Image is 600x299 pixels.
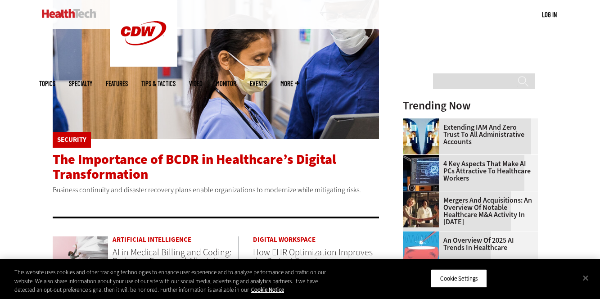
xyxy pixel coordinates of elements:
[403,155,443,162] a: Desktop monitor with brain AI concept
[542,10,557,18] a: Log in
[403,231,443,239] a: illustration of computer chip being put inside head with waves
[106,80,128,87] a: Features
[403,118,439,154] img: abstract image of woman with pixelated face
[403,197,532,226] a: Mergers and Acquisitions: An Overview of Notable Healthcare M&A Activity in [DATE]
[403,191,443,199] a: business leaders shake hands in conference room
[69,80,92,87] span: Specialty
[113,246,231,276] a: AI in Medical Billing and Coding: Reducing Errors and Alleviating Staff Burnout
[403,160,532,182] a: 4 Key Aspects That Make AI PCs Attractive to Healthcare Workers
[110,59,177,69] a: CDW
[253,246,373,267] a: How EHR Optimization Improves the Patient Experience
[542,10,557,19] div: User menu
[576,268,595,288] button: Close
[251,286,284,294] a: More information about your privacy
[14,268,330,294] div: This website uses cookies and other tracking technologies to enhance user experience and to analy...
[42,9,96,18] img: Home
[431,269,487,288] button: Cookie Settings
[403,155,439,191] img: Desktop monitor with brain AI concept
[39,80,55,87] span: Topics
[53,184,379,196] p: Business continuity and disaster recovery plans enable organizations to modernize while mitigatin...
[403,100,538,111] h3: Trending Now
[253,236,379,243] a: Digital Workspace
[113,236,238,243] a: Artificial Intelligence
[250,80,267,87] a: Events
[403,237,532,251] a: An Overview of 2025 AI Trends in Healthcare
[141,80,176,87] a: Tips & Tactics
[403,118,443,126] a: abstract image of woman with pixelated face
[57,136,86,143] a: Security
[216,80,236,87] a: MonITor
[53,150,336,183] a: The Importance of BCDR in Healthcare’s Digital Transformation
[403,124,532,145] a: Extending IAM and Zero Trust to All Administrative Accounts
[189,80,203,87] a: Video
[403,231,439,267] img: illustration of computer chip being put inside head with waves
[280,80,299,87] span: More
[403,191,439,227] img: business leaders shake hands in conference room
[53,236,108,279] img: miniature woman climbs up stack of papers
